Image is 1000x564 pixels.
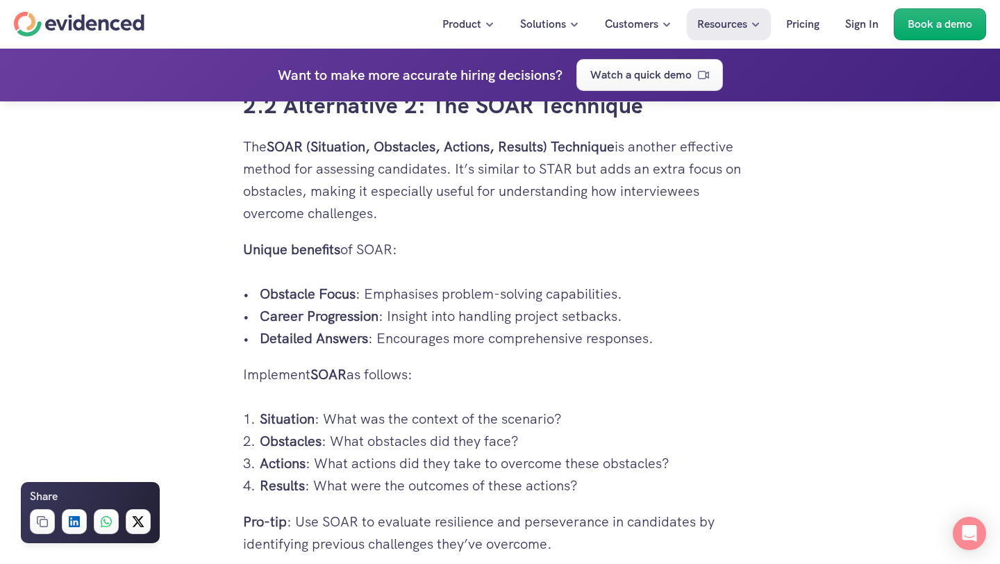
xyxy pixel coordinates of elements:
[243,240,340,258] strong: Unique benefits
[260,452,757,474] p: : What actions did they take to overcome these obstacles?
[908,15,972,33] p: Book a demo
[520,15,566,33] p: Solutions
[260,307,378,325] strong: Career Progression
[278,64,562,86] h4: Want to make more accurate hiring decisions?
[14,12,144,37] a: Home
[260,432,322,450] strong: Obstacles
[267,138,615,156] strong: SOAR (Situation, Obstacles, Actions, Results) Technique
[260,283,757,305] p: : Emphasises problem-solving capabilities.
[576,59,723,91] a: Watch a quick demo
[835,8,889,40] a: Sign In
[260,474,757,497] p: : What were the outcomes of these actions?
[260,285,356,303] strong: Obstacle Focus
[605,15,658,33] p: Customers
[243,363,757,385] p: Implement as follows:
[845,15,878,33] p: Sign In
[310,365,347,383] strong: SOAR
[243,135,757,224] p: The is another effective method for assessing candidates. It’s similar to STAR but adds an extra ...
[953,517,986,550] div: Open Intercom Messenger
[260,327,757,349] p: : Encourages more comprehensive responses.
[260,430,757,452] p: : What obstacles did they face?
[442,15,481,33] p: Product
[260,305,757,327] p: : Insight into handling project setbacks.
[243,238,757,260] p: of SOAR:
[260,329,368,347] strong: Detailed Answers
[260,476,305,495] strong: Results
[260,408,757,430] p: : What was the context of the scenario?
[243,91,644,120] a: 2.2 Alternative 2: The SOAR Technique
[786,15,819,33] p: Pricing
[260,410,315,428] strong: Situation
[260,454,306,472] strong: Actions
[697,15,747,33] p: Resources
[894,8,986,40] a: Book a demo
[243,511,757,555] p: : Use SOAR to evaluate resilience and perseverance in candidates by identifying previous challeng...
[243,513,287,531] strong: Pro-tip
[590,66,692,84] p: Watch a quick demo
[30,488,58,506] h6: Share
[776,8,830,40] a: Pricing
